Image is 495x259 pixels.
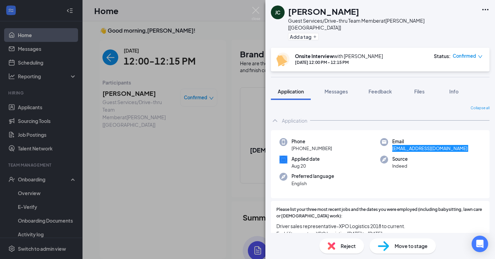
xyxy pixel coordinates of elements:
[275,9,280,16] div: JC
[271,116,279,125] svg: ChevronUp
[368,88,392,94] span: Feedback
[481,5,489,14] svg: Ellipses
[392,138,467,145] span: Email
[472,236,488,252] div: Open Intercom Messenger
[392,162,408,169] span: Indeed
[291,162,320,169] span: Aug 20
[392,145,467,152] span: [EMAIL_ADDRESS][DOMAIN_NAME]
[295,53,334,59] b: Onsite Interview
[288,5,359,17] h1: [PERSON_NAME]
[395,242,428,250] span: Move to stage
[288,17,478,31] div: Guest Services/Drive-thru Team Member at [PERSON_NAME] [[GEOGRAPHIC_DATA]]
[449,88,459,94] span: Info
[276,206,484,219] span: Please list your three most recent jobs and the dates you were employed (including babysitting, l...
[471,105,489,111] span: Collapse all
[453,53,476,59] span: Confirmed
[341,242,356,250] span: Reject
[291,180,334,187] span: English
[278,88,304,94] span: Application
[434,53,451,59] div: Status :
[291,138,332,145] span: Phone
[324,88,348,94] span: Messages
[295,53,383,59] div: with [PERSON_NAME]
[478,54,483,59] span: down
[276,222,484,245] span: Driver sales representative-XPO Logistics 2018 to current. Forklift operator-XPO Logistics [DATE]...
[392,156,408,162] span: Source
[291,145,332,152] span: [PHONE_NUMBER]
[295,59,383,65] div: [DATE] 12:00 PM - 12:15 PM
[288,33,319,40] button: PlusAdd a tag
[291,173,334,180] span: Preferred language
[414,88,425,94] span: Files
[291,156,320,162] span: Applied date
[313,35,317,39] svg: Plus
[282,117,307,124] div: Application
